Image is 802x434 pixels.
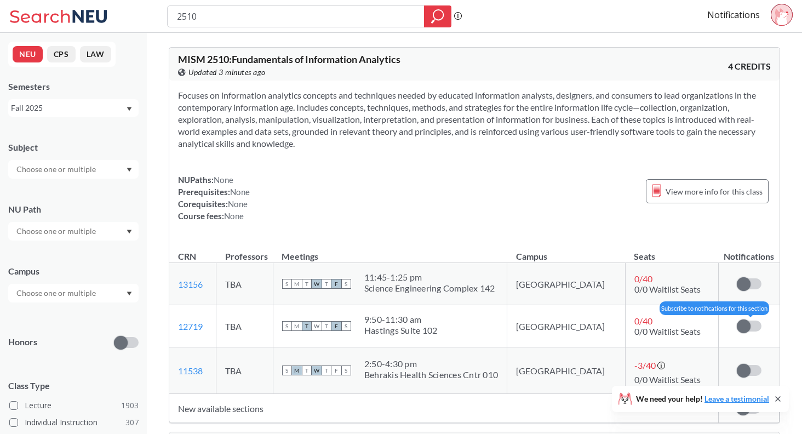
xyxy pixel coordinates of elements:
[302,321,312,331] span: T
[364,283,495,294] div: Science Engineering Complex 142
[178,366,203,376] a: 11538
[125,416,139,429] span: 307
[178,174,250,222] div: NUPaths: Prerequisites: Corequisites: Course fees:
[127,230,132,234] svg: Dropdown arrow
[341,279,351,289] span: S
[507,305,625,347] td: [GEOGRAPHIC_DATA]
[331,366,341,375] span: F
[364,369,498,380] div: Behrakis Health Sciences Cntr 010
[178,250,196,262] div: CRN
[507,239,625,263] th: Campus
[224,211,244,221] span: None
[507,263,625,305] td: [GEOGRAPHIC_DATA]
[273,239,507,263] th: Meetings
[11,163,103,176] input: Choose one or multiple
[216,263,273,305] td: TBA
[364,358,498,369] div: 2:50 - 4:30 pm
[230,187,250,197] span: None
[8,284,139,302] div: Dropdown arrow
[178,279,203,289] a: 13156
[9,398,139,413] label: Lecture
[8,160,139,179] div: Dropdown arrow
[169,394,718,423] td: New available sections
[364,314,438,325] div: 9:50 - 11:30 am
[322,321,331,331] span: T
[188,66,266,78] span: Updated 3 minutes ago
[282,279,292,289] span: S
[322,366,331,375] span: T
[364,325,438,336] div: Hastings Suite 102
[282,366,292,375] span: S
[364,272,495,283] div: 11:45 - 1:25 pm
[216,305,273,347] td: TBA
[312,279,322,289] span: W
[507,347,625,394] td: [GEOGRAPHIC_DATA]
[228,199,248,209] span: None
[8,81,139,93] div: Semesters
[121,399,139,412] span: 1903
[302,279,312,289] span: T
[11,225,103,238] input: Choose one or multiple
[9,415,139,430] label: Individual Instruction
[178,53,400,65] span: MISM 2510 : Fundamentals of Information Analytics
[322,279,331,289] span: T
[216,239,273,263] th: Professors
[178,321,203,332] a: 12719
[634,326,701,336] span: 0/0 Waitlist Seats
[282,321,292,331] span: S
[634,374,701,385] span: 0/0 Waitlist Seats
[331,279,341,289] span: F
[8,99,139,117] div: Fall 2025Dropdown arrow
[341,366,351,375] span: S
[331,321,341,331] span: F
[634,273,652,284] span: 0 / 40
[47,46,76,62] button: CPS
[431,9,444,24] svg: magnifying glass
[127,107,132,111] svg: Dropdown arrow
[707,9,760,21] a: Notifications
[8,141,139,153] div: Subject
[302,366,312,375] span: T
[11,102,125,114] div: Fall 2025
[176,7,416,26] input: Class, professor, course number, "phrase"
[13,46,43,62] button: NEU
[8,203,139,215] div: NU Path
[11,287,103,300] input: Choose one or multiple
[8,380,139,392] span: Class Type
[216,347,273,394] td: TBA
[214,175,233,185] span: None
[634,360,656,370] span: -3 / 40
[424,5,451,27] div: magnifying glass
[625,239,718,263] th: Seats
[666,185,763,198] span: View more info for this class
[634,284,701,294] span: 0/0 Waitlist Seats
[292,279,302,289] span: M
[292,366,302,375] span: M
[636,395,769,403] span: We need your help!
[728,60,771,72] span: 4 CREDITS
[127,168,132,172] svg: Dropdown arrow
[8,222,139,241] div: Dropdown arrow
[634,316,652,326] span: 0 / 40
[341,321,351,331] span: S
[8,336,37,349] p: Honors
[312,366,322,375] span: W
[292,321,302,331] span: M
[80,46,111,62] button: LAW
[8,265,139,277] div: Campus
[127,292,132,296] svg: Dropdown arrow
[718,239,779,263] th: Notifications
[178,89,771,150] section: Focuses on information analytics concepts and techniques needed by educated information analysts,...
[312,321,322,331] span: W
[704,394,769,403] a: Leave a testimonial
